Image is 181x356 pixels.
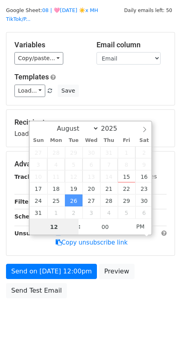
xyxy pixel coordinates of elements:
h5: Advanced [14,160,167,168]
span: August 18, 2025 [47,182,65,194]
div: Loading... [14,118,167,139]
span: August 12, 2025 [65,170,82,182]
span: September 1, 2025 [47,206,65,218]
span: August 29, 2025 [118,194,135,206]
span: July 27, 2025 [30,146,47,158]
span: Click to toggle [129,218,151,235]
span: August 22, 2025 [118,182,135,194]
input: Year [99,125,128,132]
span: Sun [30,138,47,143]
h5: Recipients [14,118,167,127]
span: September 2, 2025 [65,206,82,218]
span: August 26, 2025 [65,194,82,206]
button: Save [58,85,78,97]
span: August 14, 2025 [100,170,118,182]
strong: Unsubscribe [14,230,54,237]
span: July 30, 2025 [82,146,100,158]
span: August 15, 2025 [118,170,135,182]
span: August 13, 2025 [82,170,100,182]
span: Wed [82,138,100,143]
strong: Filters [14,198,35,205]
span: August 7, 2025 [100,158,118,170]
span: July 28, 2025 [47,146,65,158]
span: August 10, 2025 [30,170,47,182]
span: August 25, 2025 [47,194,65,206]
span: September 3, 2025 [82,206,100,218]
span: August 28, 2025 [100,194,118,206]
h5: Variables [14,40,84,49]
span: August 1, 2025 [118,146,135,158]
span: : [78,218,81,235]
strong: Schedule [14,213,43,220]
span: August 4, 2025 [47,158,65,170]
span: Sat [135,138,153,143]
span: August 5, 2025 [65,158,82,170]
span: August 23, 2025 [135,182,153,194]
span: Fri [118,138,135,143]
span: August 24, 2025 [30,194,47,206]
strong: Tracking [14,174,41,180]
span: July 31, 2025 [100,146,118,158]
span: August 20, 2025 [82,182,100,194]
span: August 3, 2025 [30,158,47,170]
span: Mon [47,138,65,143]
span: August 17, 2025 [30,182,47,194]
span: September 4, 2025 [100,206,118,218]
span: Thu [100,138,118,143]
span: August 19, 2025 [65,182,82,194]
a: Daily emails left: 50 [121,7,175,13]
a: Send on [DATE] 12:00pm [6,264,97,279]
a: Send Test Email [6,283,67,298]
span: August 27, 2025 [82,194,100,206]
input: Minute [81,219,130,235]
a: Copy/paste... [14,52,63,65]
iframe: Chat Widget [141,318,181,356]
input: Hour [30,219,78,235]
span: September 5, 2025 [118,206,135,218]
span: August 2, 2025 [135,146,153,158]
a: Templates [14,73,49,81]
span: August 31, 2025 [30,206,47,218]
a: Preview [99,264,134,279]
label: UTM Codes [125,172,157,181]
span: August 9, 2025 [135,158,153,170]
span: Tue [65,138,82,143]
span: August 6, 2025 [82,158,100,170]
span: August 30, 2025 [135,194,153,206]
a: Load... [14,85,45,97]
span: July 29, 2025 [65,146,82,158]
h5: Email column [97,40,167,49]
small: Google Sheet: [6,7,98,22]
span: August 21, 2025 [100,182,118,194]
span: August 11, 2025 [47,170,65,182]
span: September 6, 2025 [135,206,153,218]
span: August 8, 2025 [118,158,135,170]
span: August 16, 2025 [135,170,153,182]
span: Daily emails left: 50 [121,6,175,15]
a: Copy unsubscribe link [56,239,128,246]
a: 08 | 🩷[DATE] ☀️x MH TikTok/P... [6,7,98,22]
